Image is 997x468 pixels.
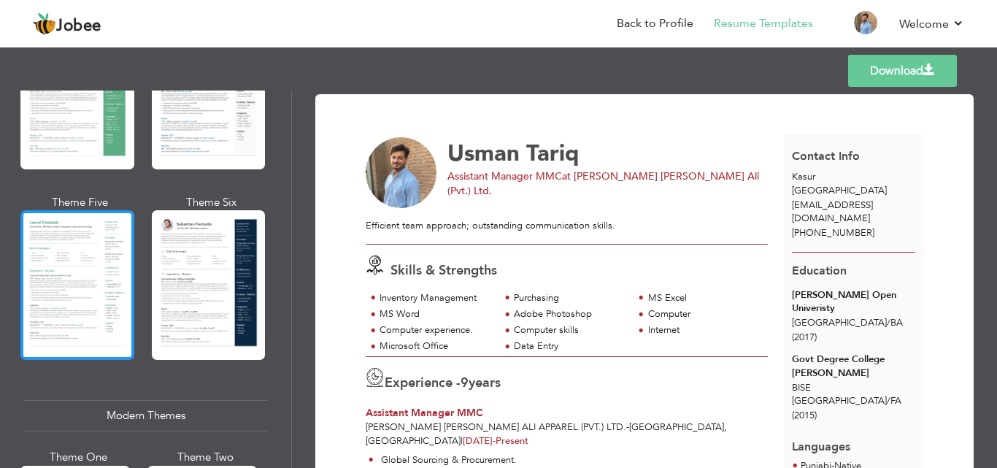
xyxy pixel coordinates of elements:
div: Data Entry [514,340,625,353]
a: Jobee [33,12,101,36]
span: BISE [GEOGRAPHIC_DATA] FA [792,381,901,408]
div: MS Word [380,307,491,321]
span: Assistant Manager MMC [447,169,562,183]
div: Modern Themes [23,400,268,431]
span: [EMAIL_ADDRESS][DOMAIN_NAME] [792,199,873,226]
span: [DATE] [463,434,496,448]
span: Contact Info [792,148,860,164]
span: | [461,434,463,448]
span: Kasur [792,170,815,183]
a: Welcome [899,15,964,33]
span: Experience - [385,374,461,392]
span: [GEOGRAPHIC_DATA] BA [792,316,903,329]
div: Purchasing [514,291,625,305]
div: Theme Two [150,450,260,465]
span: 9 [461,374,469,392]
span: [GEOGRAPHIC_DATA] [366,434,461,448]
a: Back to Profile [617,15,693,32]
span: at [PERSON_NAME] [PERSON_NAME] Ali (Pvt.) Ltd. [447,169,759,198]
div: Microsoft Office [380,340,491,353]
span: Jobee [56,18,101,34]
span: [GEOGRAPHIC_DATA] [629,421,724,434]
div: Computer [648,307,760,321]
span: (2015) [792,409,817,422]
span: Languages [792,428,850,456]
span: [PERSON_NAME] [PERSON_NAME] Ali Apparel (Pvt.) Ltd. [366,421,626,434]
div: Adobe Photoshop [514,307,625,321]
li: Global Sourcing & Procurement. [369,453,768,467]
span: - [626,421,629,434]
div: Theme Five [23,195,137,210]
div: Computer experience. [380,323,491,337]
div: Internet [648,323,760,337]
span: Usman [447,138,520,169]
span: , [724,421,727,434]
label: years [461,374,501,393]
div: MS Excel [648,291,760,305]
div: Theme One [23,450,133,465]
div: Theme Six [155,195,269,210]
span: Skills & Strengths [390,261,497,280]
span: Assistant Manager MMC [366,406,483,420]
span: [GEOGRAPHIC_DATA] [792,184,887,197]
img: jobee.io [33,12,56,36]
a: Resume Templates [714,15,813,32]
div: Govt Degree College [PERSON_NAME] [792,353,915,380]
a: Download [848,55,957,87]
span: (2017) [792,331,817,344]
span: Tariq [526,138,580,169]
span: Present [463,434,528,448]
div: Efficient team approach; outstanding communication skills. [366,219,768,233]
span: Education [792,263,847,279]
div: Computer skills [514,323,625,337]
img: Profile Img [854,11,877,34]
img: No image [366,137,437,209]
div: Inventory Management [380,291,491,305]
span: / [887,316,890,329]
span: / [887,394,890,407]
div: [PERSON_NAME] Open Univeristy [792,288,915,315]
span: - [493,434,496,448]
span: [PHONE_NUMBER] [792,226,874,239]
